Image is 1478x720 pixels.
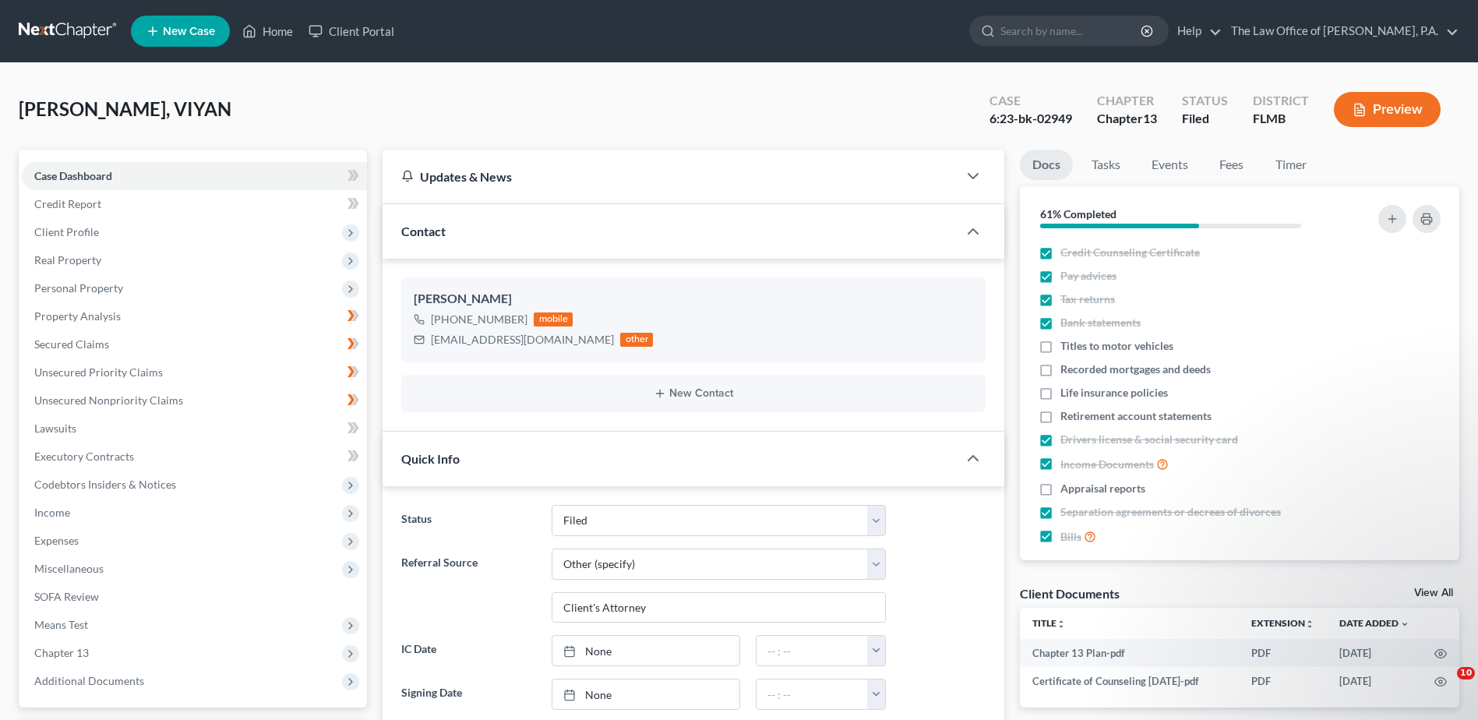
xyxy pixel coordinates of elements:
[34,281,123,295] span: Personal Property
[34,253,101,266] span: Real Property
[22,190,367,218] a: Credit Report
[34,197,101,210] span: Credit Report
[1060,408,1212,424] span: Retirement account statements
[34,590,99,603] span: SOFA Review
[1263,150,1319,180] a: Timer
[393,679,543,710] label: Signing Date
[1182,92,1228,110] div: Status
[414,290,973,309] div: [PERSON_NAME]
[34,337,109,351] span: Secured Claims
[620,333,653,347] div: other
[34,394,183,407] span: Unsecured Nonpriority Claims
[34,562,104,575] span: Miscellaneous
[22,302,367,330] a: Property Analysis
[34,618,88,631] span: Means Test
[1207,150,1257,180] a: Fees
[1097,92,1157,110] div: Chapter
[1060,385,1168,401] span: Life insurance policies
[1020,639,1239,667] td: Chapter 13 Plan-pdf
[1079,150,1133,180] a: Tasks
[552,636,739,665] a: None
[22,443,367,471] a: Executory Contracts
[1060,504,1281,520] span: Separation agreements or decrees of divorces
[989,110,1072,128] div: 6:23-bk-02949
[1060,457,1154,472] span: Income Documents
[552,679,739,709] a: None
[1040,207,1116,221] strong: 61% Completed
[1097,110,1157,128] div: Chapter
[22,162,367,190] a: Case Dashboard
[552,593,885,623] input: Other Referral Source
[1139,150,1201,180] a: Events
[1020,667,1239,695] td: Certificate of Counseling [DATE]-pdf
[431,312,527,327] div: [PHONE_NUMBER]
[401,168,939,185] div: Updates & News
[1060,245,1200,260] span: Credit Counseling Certificate
[34,534,79,547] span: Expenses
[534,312,573,326] div: mobile
[1060,315,1141,330] span: Bank statements
[989,92,1072,110] div: Case
[757,679,868,709] input: -- : --
[34,506,70,519] span: Income
[1032,617,1066,629] a: Titleunfold_more
[22,330,367,358] a: Secured Claims
[34,674,144,687] span: Additional Documents
[1253,92,1309,110] div: District
[393,635,543,666] label: IC Date
[1223,17,1459,45] a: The Law Office of [PERSON_NAME], P.A.
[1060,268,1116,284] span: Pay advices
[34,450,134,463] span: Executory Contracts
[1143,111,1157,125] span: 13
[1425,667,1462,704] iframe: Intercom live chat
[393,505,543,536] label: Status
[34,646,89,659] span: Chapter 13
[414,387,973,400] button: New Contact
[401,451,460,466] span: Quick Info
[22,386,367,415] a: Unsecured Nonpriority Claims
[1020,585,1120,602] div: Client Documents
[1000,16,1143,45] input: Search by name...
[22,358,367,386] a: Unsecured Priority Claims
[235,17,301,45] a: Home
[22,583,367,611] a: SOFA Review
[19,97,231,120] span: [PERSON_NAME], VIYAN
[1060,529,1081,545] span: Bills
[1060,338,1173,354] span: Titles to motor vehicles
[34,422,76,435] span: Lawsuits
[393,549,543,623] label: Referral Source
[34,478,176,491] span: Codebtors Insiders & Notices
[1457,667,1475,679] span: 10
[34,309,121,323] span: Property Analysis
[1060,362,1211,377] span: Recorded mortgages and deeds
[163,26,215,37] span: New Case
[1334,92,1441,127] button: Preview
[301,17,402,45] a: Client Portal
[1060,432,1238,447] span: Drivers license & social security card
[22,415,367,443] a: Lawsuits
[1020,150,1073,180] a: Docs
[34,365,163,379] span: Unsecured Priority Claims
[1060,291,1115,307] span: Tax returns
[1169,17,1222,45] a: Help
[757,636,868,665] input: -- : --
[1253,110,1309,128] div: FLMB
[1060,481,1145,496] span: Appraisal reports
[401,224,446,238] span: Contact
[34,225,99,238] span: Client Profile
[431,332,614,348] div: [EMAIL_ADDRESS][DOMAIN_NAME]
[1182,110,1228,128] div: Filed
[34,169,112,182] span: Case Dashboard
[1056,619,1066,629] i: unfold_more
